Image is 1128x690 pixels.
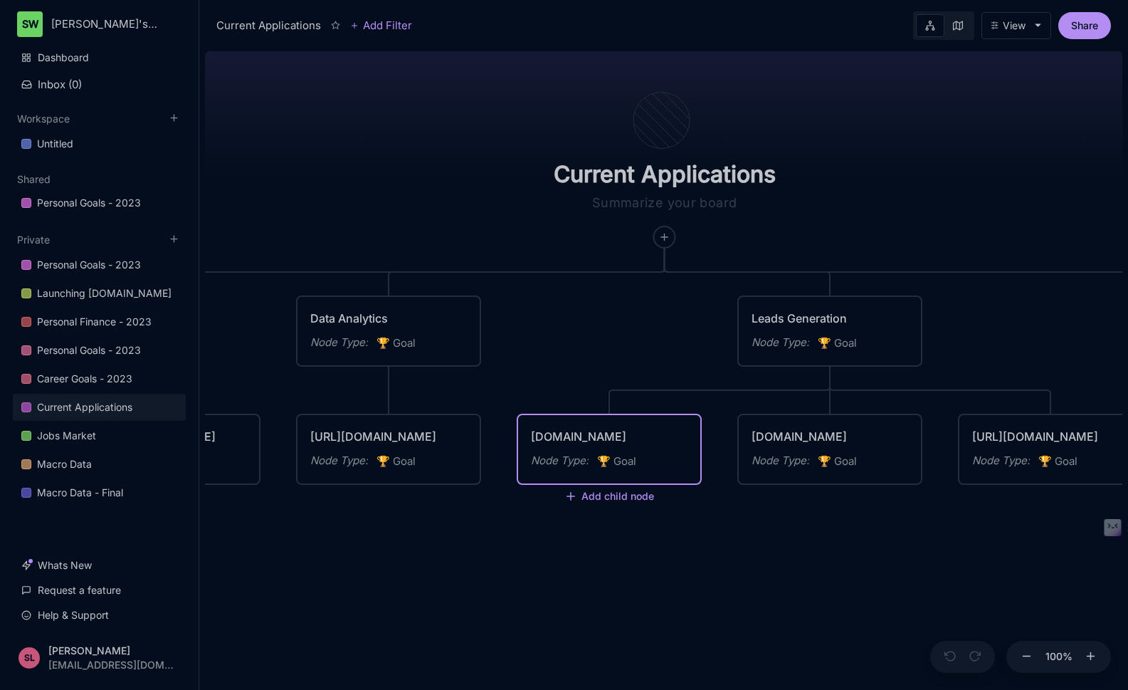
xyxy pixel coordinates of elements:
div: Personal Goals - 2023 [37,342,141,359]
a: Request a feature [13,577,186,604]
a: Jobs Market [13,422,186,449]
div: [EMAIL_ADDRESS][DOMAIN_NAME] [48,659,174,670]
div: Node Type : [752,334,809,351]
div: Data Analytics [310,310,467,327]
button: Share [1058,12,1111,39]
div: Node Type : [531,452,589,469]
div: Personal Goals - 2023 [13,251,186,279]
i: 🏆 [1038,454,1055,468]
div: Personal Finance - 2023 [37,313,152,330]
div: SW [17,11,43,37]
a: Personal Goals - 2023 [13,189,186,216]
i: 🏆 [597,454,613,468]
button: SW[PERSON_NAME]'s Workspace [17,11,181,37]
span: Goal [818,453,857,470]
span: Goal [376,335,416,352]
button: Inbox (0) [13,72,186,97]
button: Shared [17,173,51,185]
span: Goal [818,335,857,352]
div: Personal Goals - 2023 [37,194,141,211]
div: Career Goals - 2023 [13,365,186,393]
div: [PERSON_NAME] [48,645,174,656]
div: Leads Generation [752,310,908,327]
div: [URL][DOMAIN_NAME]Node Type:🏆Goal [295,413,482,486]
div: Node Type : [310,452,368,469]
div: Macro Data [37,456,92,473]
div: Untitled [13,130,186,158]
div: [DOMAIN_NAME]Node Type:🏆Goal [737,413,923,486]
button: View [981,12,1051,39]
span: Goal [1038,453,1077,470]
a: Current Applications [13,394,186,421]
div: View [1003,20,1026,31]
a: Help & Support [13,602,186,629]
div: Personal Goals - 2023 [13,189,186,217]
a: Personal Finance - 2023 [13,308,186,335]
i: 🏆 [818,336,834,350]
div: [DOMAIN_NAME]Node Type:🏆GoalAdd child node [516,413,702,486]
button: Workspace [17,113,70,125]
div: [DOMAIN_NAME] [752,428,908,445]
a: Macro Data [13,451,186,478]
div: Macro Data - Final [13,479,186,507]
i: 🏆 [376,336,393,350]
span: Add Filter [359,17,412,34]
div: Untitled [37,135,73,152]
a: Launching [DOMAIN_NAME] [13,280,186,307]
a: Personal Goals - 2023 [13,337,186,364]
div: Node Type : [752,452,809,469]
button: Private [17,234,50,246]
div: Shared [13,185,186,222]
div: [PERSON_NAME]'s Workspace [51,18,159,31]
div: [URL][DOMAIN_NAME] [310,428,467,445]
a: Macro Data - Final [13,479,186,506]
i: 🏆 [818,454,834,468]
div: SL [19,647,40,669]
div: Private [13,247,186,512]
div: Current Applications [216,17,321,34]
div: Career Goals - 2023 [37,370,132,387]
div: Node Type : [310,334,368,351]
div: Current Applications [37,399,132,416]
button: SL[PERSON_NAME][EMAIL_ADDRESS][DOMAIN_NAME] [13,637,186,679]
div: Leads GenerationNode Type:🏆Goal [737,295,923,367]
button: Add child node [564,491,654,503]
span: Goal [597,453,636,470]
a: Dashboard [13,44,186,71]
div: Personal Finance - 2023 [13,308,186,336]
a: Untitled [13,130,186,157]
div: Node Type : [972,452,1030,469]
div: Launching [DOMAIN_NAME] [37,285,172,302]
div: [DOMAIN_NAME] [531,428,687,445]
div: Jobs Market [37,427,96,444]
button: Add Filter [350,17,412,34]
div: Personal Goals - 2023 [37,256,141,273]
a: Whats New [13,552,186,579]
div: Workspace [13,126,186,163]
div: Data AnalyticsNode Type:🏆Goal [295,295,482,367]
span: Goal [376,453,416,470]
div: Macro Data - Final [37,484,123,501]
button: 100% [1042,641,1076,674]
div: Jobs Market [13,422,186,450]
a: Career Goals - 2023 [13,365,186,392]
a: Personal Goals - 2023 [13,251,186,278]
i: 🏆 [376,454,393,468]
